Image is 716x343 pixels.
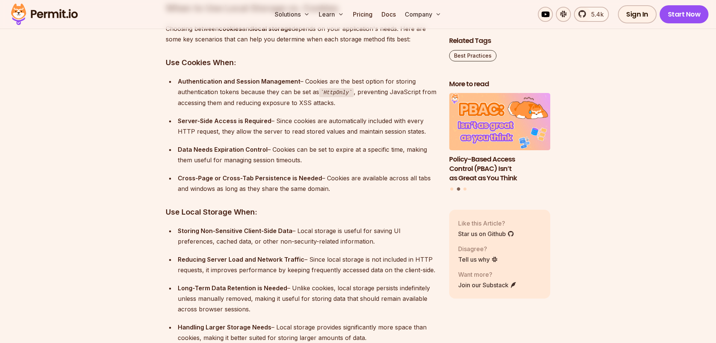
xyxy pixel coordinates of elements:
[350,7,375,22] a: Pricing
[178,283,437,314] div: – Unlike cookies, local storage persists indefinitely unless manually removed, making it useful f...
[574,7,609,22] a: 5.4k
[178,146,268,153] strong: Data Needs Expiration Control
[449,93,551,183] a: Policy-Based Access Control (PBAC) Isn’t as Great as You ThinkPolicy-Based Access Control (PBAC) ...
[178,173,437,194] div: – Cookies are available across all tabs and windows as long as they share the same domain.
[457,188,460,191] button: Go to slide 2
[166,206,437,218] h3: Use Local Storage When:
[272,7,313,22] button: Solutions
[378,7,399,22] a: Docs
[458,219,514,228] p: Like this Article?
[463,188,466,191] button: Go to slide 3
[178,323,271,331] strong: Handling Larger Storage Needs
[449,93,551,183] li: 2 of 3
[166,56,437,69] h3: Use Cookies When:
[178,322,437,343] div: – Local storage provides significantly more space than cookies, making it better suited for stori...
[449,79,551,89] h2: More to read
[178,144,437,165] div: – Cookies can be set to expire at a specific time, making them useful for managing session timeouts.
[178,227,292,235] strong: Storing Non-Sensitive Client-Side Data
[178,174,322,182] strong: Cross-Page or Cross-Tab Persistence is Needed
[618,5,657,23] a: Sign In
[449,50,497,61] a: Best Practices
[178,284,287,292] strong: Long-Term Data Retention is Needed
[660,5,709,23] a: Start Now
[319,88,354,97] code: HttpOnly
[166,23,437,44] p: Choosing between and depends on your application's needs. Here are some key scenarios that can he...
[458,255,498,264] a: Tell us why
[8,2,81,27] img: Permit logo
[449,155,551,183] h3: Policy-Based Access Control (PBAC) Isn’t as Great as You Think
[458,280,517,290] a: Join our Substack
[458,229,514,238] a: Star us on Github
[178,76,437,108] div: – Cookies are the best option for storing authentication tokens because they can be set as , prev...
[458,270,517,279] p: Want more?
[178,78,300,85] strong: Authentication and Session Management
[449,93,551,192] div: Posts
[178,226,437,247] div: – Local storage is useful for saving UI preferences, cached data, or other non-security-related i...
[458,244,498,253] p: Disagree?
[587,10,604,19] span: 5.4k
[178,116,437,137] div: – Since cookies are automatically included with every HTTP request, they allow the server to read...
[449,93,551,151] img: Policy-Based Access Control (PBAC) Isn’t as Great as You Think
[450,188,453,191] button: Go to slide 1
[178,254,437,275] div: – Since local storage is not included in HTTP requests, it improves performance by keeping freque...
[178,117,271,125] strong: Server-Side Access is Required
[178,256,304,263] strong: Reducing Server Load and Network Traffic
[316,7,347,22] button: Learn
[402,7,444,22] button: Company
[449,36,551,46] h2: Related Tags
